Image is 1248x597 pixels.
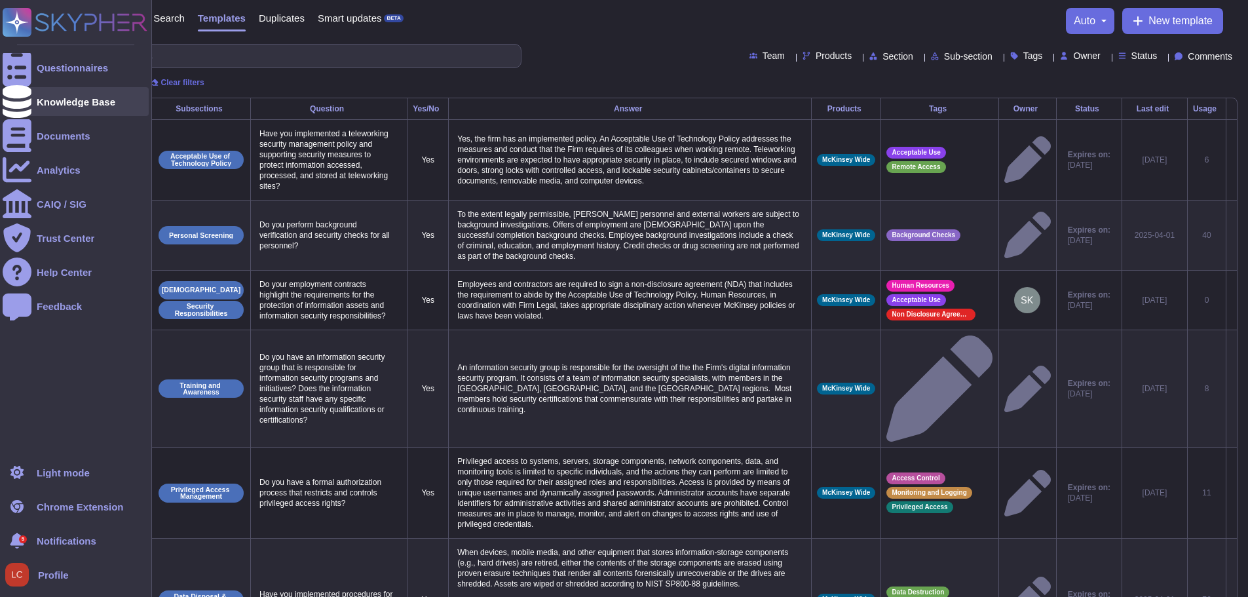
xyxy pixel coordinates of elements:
p: Yes [413,295,443,305]
div: Light mode [37,468,90,478]
p: Have you implemented a teleworking security management policy and supporting security measures to... [256,125,402,195]
span: McKinsey Wide [822,490,870,496]
img: user [1014,287,1040,313]
p: Privileged Access Management [163,486,239,500]
a: Questionnaires [3,53,149,82]
div: BETA [384,14,403,22]
div: 0 [1193,295,1220,305]
span: Profile [38,570,69,580]
div: Trust Center [37,233,94,243]
a: CAIQ / SIG [3,189,149,218]
div: [DATE] [1127,383,1182,394]
span: Templates [198,13,246,23]
a: Feedback [3,292,149,320]
p: Training and Awareness [163,382,239,396]
span: Expires on: [1068,149,1110,160]
button: New template [1122,8,1223,34]
div: Help Center [37,267,92,277]
span: Duplicates [259,13,305,23]
span: Expires on: [1068,482,1110,493]
div: Question [256,105,402,113]
div: Subsections [157,105,245,113]
span: Section [882,52,913,61]
button: auto [1074,16,1106,26]
div: Knowledge Base [37,97,115,107]
span: auto [1074,16,1095,26]
p: Yes, the firm has an implemented policy. An Acceptable Use of Technology Policy addresses the mea... [454,130,806,189]
p: Do you have an information security group that is responsible for information security programs a... [256,349,402,429]
p: Yes [413,383,443,394]
span: Acceptable Use [892,297,940,303]
p: An information security group is responsible for the oversight of the the Firm's digital informat... [454,359,806,418]
div: 2025-04-01 [1127,230,1182,241]
p: Security Responsibilities [163,303,239,317]
div: Owner [1004,105,1051,113]
span: Monitoring and Logging [892,490,966,496]
span: Access Control [892,475,939,482]
span: Data Destruction [892,589,944,596]
span: [DATE] [1068,160,1110,170]
div: Answer [454,105,806,113]
div: Yes/No [413,105,443,113]
span: Team [763,51,785,60]
span: [DATE] [1068,300,1110,311]
span: Human Resources [892,282,949,289]
span: McKinsey Wide [822,297,870,303]
a: Help Center [3,258,149,286]
span: McKinsey Wide [822,385,870,392]
div: Questionnaires [37,63,108,73]
a: Trust Center [3,223,149,252]
div: [DATE] [1127,155,1182,165]
div: Usage [1193,105,1220,113]
span: Remote Access [892,164,940,170]
p: Do you perform background verification and security checks for all personnel? [256,216,402,254]
div: Products [817,105,875,113]
div: 5 [19,535,27,543]
span: McKinsey Wide [822,232,870,239]
span: Owner [1073,51,1100,60]
button: user [3,560,38,589]
div: Tags [886,105,993,113]
p: Do you have a formal authorization process that restricts and controls privileged access rights? [256,474,402,512]
span: Expires on: [1068,225,1110,235]
span: McKinsey Wide [822,157,870,163]
span: Clear filters [161,79,204,87]
div: [DATE] [1127,295,1182,305]
span: Notifications [37,536,96,546]
div: [DATE] [1127,488,1182,498]
div: 6 [1193,155,1220,165]
a: Knowledge Base [3,87,149,116]
div: 8 [1193,383,1220,394]
span: Expires on: [1068,378,1110,389]
span: Acceptable Use [892,149,940,156]
span: Background Checks [892,232,955,239]
p: Do your employment contracts highlight the requirements for the protection of information assets ... [256,276,402,324]
span: Non Disclosure Agreement [892,311,970,318]
div: CAIQ / SIG [37,199,86,209]
p: Yes [413,155,443,165]
p: Yes [413,230,443,241]
p: Employees and contractors are required to sign a non-disclosure agreement (NDA) that includes the... [454,276,806,324]
p: To the extent legally permissible, [PERSON_NAME] personnel and external workers are subject to ba... [454,206,806,265]
a: Documents [3,121,149,150]
div: Documents [37,131,90,141]
span: [DATE] [1068,235,1110,246]
span: Status [1131,51,1158,60]
div: Feedback [37,301,82,311]
a: Chrome Extension [3,492,149,521]
div: 40 [1193,230,1220,241]
span: Search [153,13,185,23]
p: Personal Screening [169,232,233,239]
img: user [5,563,29,587]
p: Acceptable Use of Technology Policy [163,153,239,166]
div: Chrome Extension [37,502,124,512]
span: [DATE] [1068,493,1110,503]
span: Privileged Access [892,504,947,510]
span: Comments [1188,52,1232,61]
p: Yes [413,488,443,498]
span: Expires on: [1068,290,1110,300]
p: Privileged access to systems, servers, storage components, network components, data, and monitori... [454,453,806,533]
div: 11 [1193,488,1220,498]
div: Analytics [37,165,81,175]
a: Analytics [3,155,149,184]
